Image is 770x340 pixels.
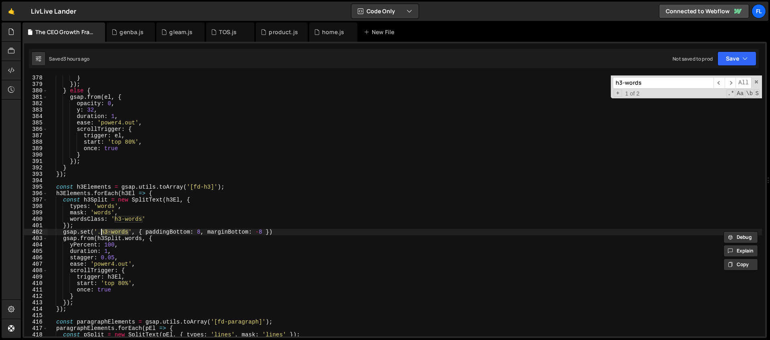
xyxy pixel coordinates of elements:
[24,139,48,145] div: 388
[63,55,90,62] div: 3 hours ago
[736,77,752,89] span: Alt-Enter
[24,274,48,280] div: 409
[49,55,90,62] div: Saved
[24,184,48,190] div: 395
[322,28,344,36] div: home.js
[24,293,48,299] div: 412
[723,245,758,257] button: Explain
[24,120,48,126] div: 385
[24,132,48,139] div: 387
[24,299,48,306] div: 413
[169,28,192,36] div: gleam.js
[24,94,48,100] div: 381
[24,100,48,107] div: 382
[752,4,766,18] a: Fl
[24,203,48,210] div: 398
[120,28,144,36] div: genba.js
[24,325,48,332] div: 417
[24,222,48,229] div: 401
[24,81,48,88] div: 379
[24,126,48,132] div: 386
[35,28,95,36] div: The CEO Growth Framework.js
[723,259,758,271] button: Copy
[24,306,48,312] div: 414
[351,4,419,18] button: Code Only
[24,261,48,267] div: 407
[24,312,48,319] div: 415
[24,152,48,158] div: 390
[2,2,21,21] a: 🤙
[727,90,735,98] span: RegExp Search
[364,28,397,36] div: New File
[713,77,725,89] span: ​
[659,4,749,18] a: Connected to Webflow
[24,107,48,113] div: 383
[31,6,76,16] div: LivLive Lander
[613,77,713,89] input: Search for
[24,216,48,222] div: 400
[24,332,48,338] div: 418
[754,90,760,98] span: Search In Selection
[24,171,48,177] div: 393
[24,267,48,274] div: 408
[745,90,754,98] span: Whole Word Search
[24,319,48,325] div: 416
[24,145,48,152] div: 389
[725,77,736,89] span: ​
[24,113,48,120] div: 384
[24,165,48,171] div: 392
[717,51,756,66] button: Save
[24,88,48,94] div: 380
[24,254,48,261] div: 406
[269,28,298,36] div: product.js
[24,235,48,242] div: 403
[723,231,758,243] button: Debug
[24,75,48,81] div: 378
[24,158,48,165] div: 391
[24,210,48,216] div: 399
[614,90,622,97] span: Toggle Replace mode
[24,242,48,248] div: 404
[24,177,48,184] div: 394
[24,190,48,197] div: 396
[219,28,237,36] div: TOS.js
[24,248,48,254] div: 405
[24,280,48,287] div: 410
[24,287,48,293] div: 411
[622,90,643,97] span: 1 of 2
[24,197,48,203] div: 397
[673,55,713,62] div: Not saved to prod
[736,90,744,98] span: CaseSensitive Search
[24,229,48,235] div: 402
